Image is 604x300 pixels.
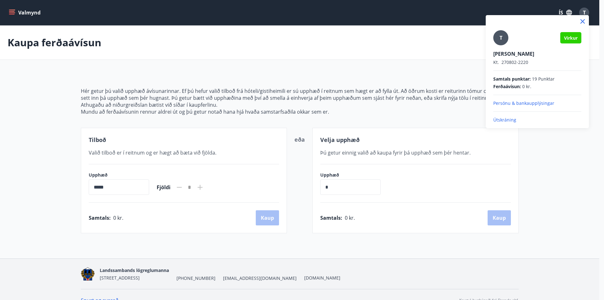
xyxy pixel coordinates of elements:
span: 0 kr. [522,83,531,90]
p: [PERSON_NAME] [493,50,581,57]
span: Virkur [564,35,578,41]
span: T [500,34,502,41]
span: 19 Punktar [532,76,555,82]
p: Persónu & bankaupplýsingar [493,100,581,106]
span: Samtals punktar : [493,76,531,82]
p: Útskráning [493,117,581,123]
span: Kt. [493,59,499,65]
p: 270802-2220 [493,59,581,65]
span: Ferðaávísun : [493,83,521,90]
